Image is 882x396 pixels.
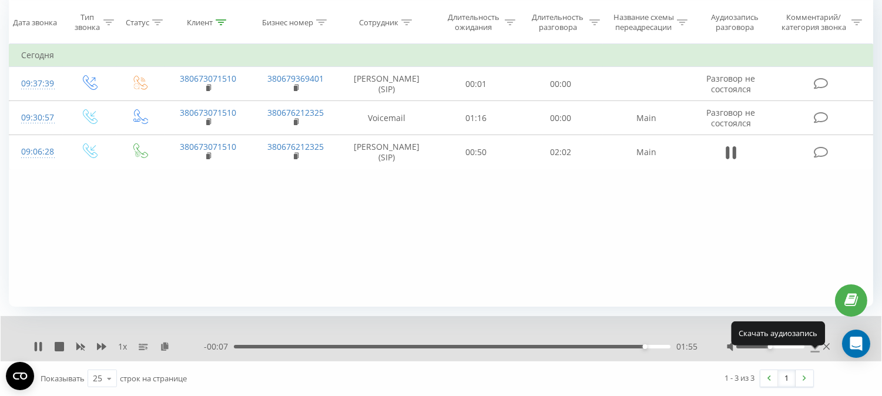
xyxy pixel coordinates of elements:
div: 09:06:28 [21,140,51,163]
span: Разговор не состоялся [706,73,755,95]
td: [PERSON_NAME] (SIP) [340,135,434,169]
div: Длительность разговора [529,12,586,32]
span: Показывать [41,373,85,384]
a: 380673071510 [180,141,236,152]
span: - 00:07 [204,341,234,353]
span: 1 x [118,341,127,353]
div: Дата звонка [13,17,57,27]
div: Длительность ожидания [445,12,502,32]
div: Клиент [187,17,213,27]
td: 00:01 [434,67,519,101]
div: 25 [93,372,102,384]
div: 09:30:57 [21,106,51,129]
a: 380673071510 [180,107,236,118]
div: Комментарий/категория звонка [780,12,849,32]
div: Тип звонка [73,12,100,32]
div: Сотрудник [359,17,398,27]
a: 1 [778,370,796,387]
td: Main [603,101,690,135]
span: Разговор не состоялся [706,107,755,129]
div: Аудиозапись разговора [701,12,769,32]
td: 01:16 [434,101,519,135]
a: 380676212325 [267,107,324,118]
div: 1 - 3 из 3 [725,372,754,384]
a: 380679369401 [267,73,324,84]
td: Main [603,135,690,169]
td: 00:00 [518,101,603,135]
a: 380676212325 [267,141,324,152]
td: Сегодня [9,43,873,67]
td: 00:00 [518,67,603,101]
div: Бизнес номер [262,17,313,27]
td: 00:50 [434,135,519,169]
button: Open CMP widget [6,362,34,390]
div: Open Intercom Messenger [842,330,870,358]
div: 09:37:39 [21,72,51,95]
div: Название схемы переадресации [613,12,674,32]
div: Accessibility label [643,344,648,349]
span: 01:55 [676,341,697,353]
span: строк на странице [120,373,187,384]
div: Статус [126,17,149,27]
td: 02:02 [518,135,603,169]
a: 380673071510 [180,73,236,84]
div: Скачать аудиозапись [731,321,825,345]
td: Voicemail [340,101,434,135]
td: [PERSON_NAME] (SIP) [340,67,434,101]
